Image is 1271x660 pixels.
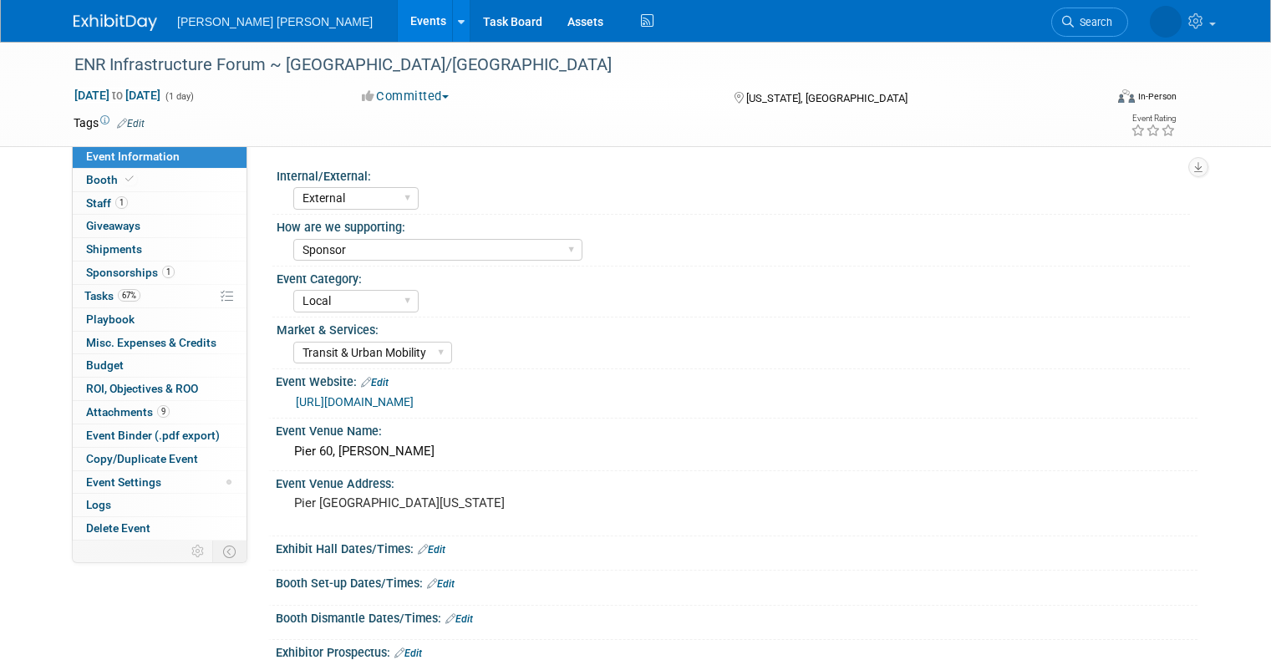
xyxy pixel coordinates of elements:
[86,382,198,395] span: ROI, Objectives & ROO
[73,215,247,237] a: Giveaways
[162,266,175,278] span: 1
[1150,6,1182,38] img: Kelly Graber
[86,521,150,535] span: Delete Event
[73,471,247,494] a: Event Settings
[86,475,161,489] span: Event Settings
[277,267,1190,287] div: Event Category:
[746,92,907,104] span: [US_STATE], [GEOGRAPHIC_DATA]
[276,536,1197,558] div: Exhibit Hall Dates/Times:
[276,571,1197,592] div: Booth Set-up Dates/Times:
[86,219,140,232] span: Giveaways
[1131,114,1176,123] div: Event Rating
[418,544,445,556] a: Edit
[74,88,161,103] span: [DATE] [DATE]
[117,118,145,129] a: Edit
[277,164,1190,185] div: Internal/External:
[118,289,140,302] span: 67%
[86,196,128,210] span: Staff
[73,238,247,261] a: Shipments
[445,613,473,625] a: Edit
[184,541,213,562] td: Personalize Event Tab Strip
[73,378,247,400] a: ROI, Objectives & ROO
[73,448,247,470] a: Copy/Duplicate Event
[394,647,422,659] a: Edit
[276,606,1197,627] div: Booth Dismantle Dates/Times:
[115,196,128,209] span: 1
[1051,8,1128,37] a: Search
[157,405,170,418] span: 9
[86,358,124,372] span: Budget
[213,541,247,562] td: Toggle Event Tabs
[73,285,247,307] a: Tasks67%
[73,517,247,540] a: Delete Event
[73,494,247,516] a: Logs
[86,336,216,349] span: Misc. Expenses & Credits
[226,480,231,485] span: Modified Layout
[73,192,247,215] a: Staff1
[86,429,220,442] span: Event Binder (.pdf export)
[294,495,642,510] pre: Pier [GEOGRAPHIC_DATA][US_STATE]
[73,261,247,284] a: Sponsorships1
[1118,89,1135,103] img: Format-Inperson.png
[1137,90,1177,103] div: In-Person
[86,405,170,419] span: Attachments
[86,452,198,465] span: Copy/Duplicate Event
[356,88,455,105] button: Committed
[1074,16,1112,28] span: Search
[73,332,247,354] a: Misc. Expenses & Credits
[73,169,247,191] a: Booth
[164,91,194,102] span: (1 day)
[86,312,135,326] span: Playbook
[73,145,247,168] a: Event Information
[276,369,1197,391] div: Event Website:
[86,498,111,511] span: Logs
[74,114,145,131] td: Tags
[69,50,1083,80] div: ENR Infrastructure Forum ~ [GEOGRAPHIC_DATA]/[GEOGRAPHIC_DATA]
[74,14,157,31] img: ExhibitDay
[73,401,247,424] a: Attachments9
[276,471,1197,492] div: Event Venue Address:
[73,308,247,331] a: Playbook
[361,377,389,388] a: Edit
[84,289,140,302] span: Tasks
[109,89,125,102] span: to
[1014,87,1177,112] div: Event Format
[73,424,247,447] a: Event Binder (.pdf export)
[277,215,1190,236] div: How are we supporting:
[73,354,247,377] a: Budget
[86,150,180,163] span: Event Information
[86,173,137,186] span: Booth
[296,395,414,409] a: [URL][DOMAIN_NAME]
[276,419,1197,439] div: Event Venue Name:
[427,578,455,590] a: Edit
[288,439,1185,465] div: Pier 60, [PERSON_NAME]
[177,15,373,28] span: [PERSON_NAME] [PERSON_NAME]
[125,175,134,184] i: Booth reservation complete
[86,242,142,256] span: Shipments
[86,266,175,279] span: Sponsorships
[277,317,1190,338] div: Market & Services:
